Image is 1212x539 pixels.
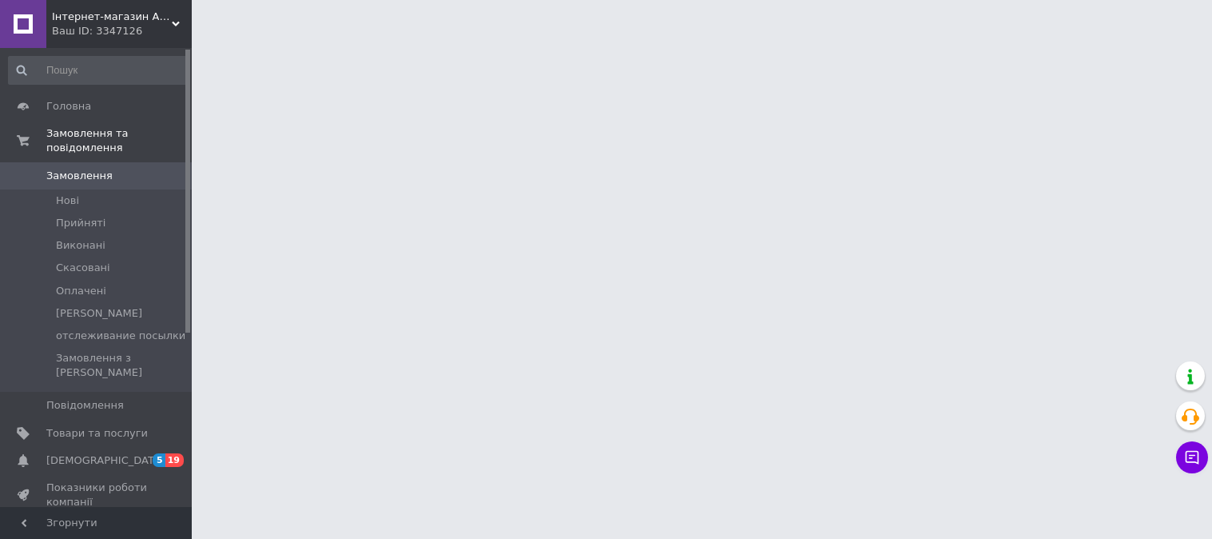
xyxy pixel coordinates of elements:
span: Повідомлення [46,398,124,413]
span: Показники роботи компанії [46,481,148,509]
span: [PERSON_NAME] [56,306,142,321]
span: Головна [46,99,91,114]
span: 5 [153,453,165,467]
div: Ваш ID: 3347126 [52,24,192,38]
span: 19 [165,453,184,467]
span: Прийняті [56,216,105,230]
span: отслеживание посылки [56,329,185,343]
input: Пошук [8,56,189,85]
button: Чат з покупцем [1176,441,1208,473]
span: Нові [56,194,79,208]
span: Замовлення та повідомлення [46,126,192,155]
span: [DEMOGRAPHIC_DATA] [46,453,165,468]
span: Iнтернет-магазин Аптечка [52,10,172,24]
span: Замовлення з [PERSON_NAME] [56,351,187,380]
span: Замовлення [46,169,113,183]
span: Товари та послуги [46,426,148,441]
span: Виконані [56,238,105,253]
span: Оплачені [56,284,106,298]
span: Скасовані [56,261,110,275]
